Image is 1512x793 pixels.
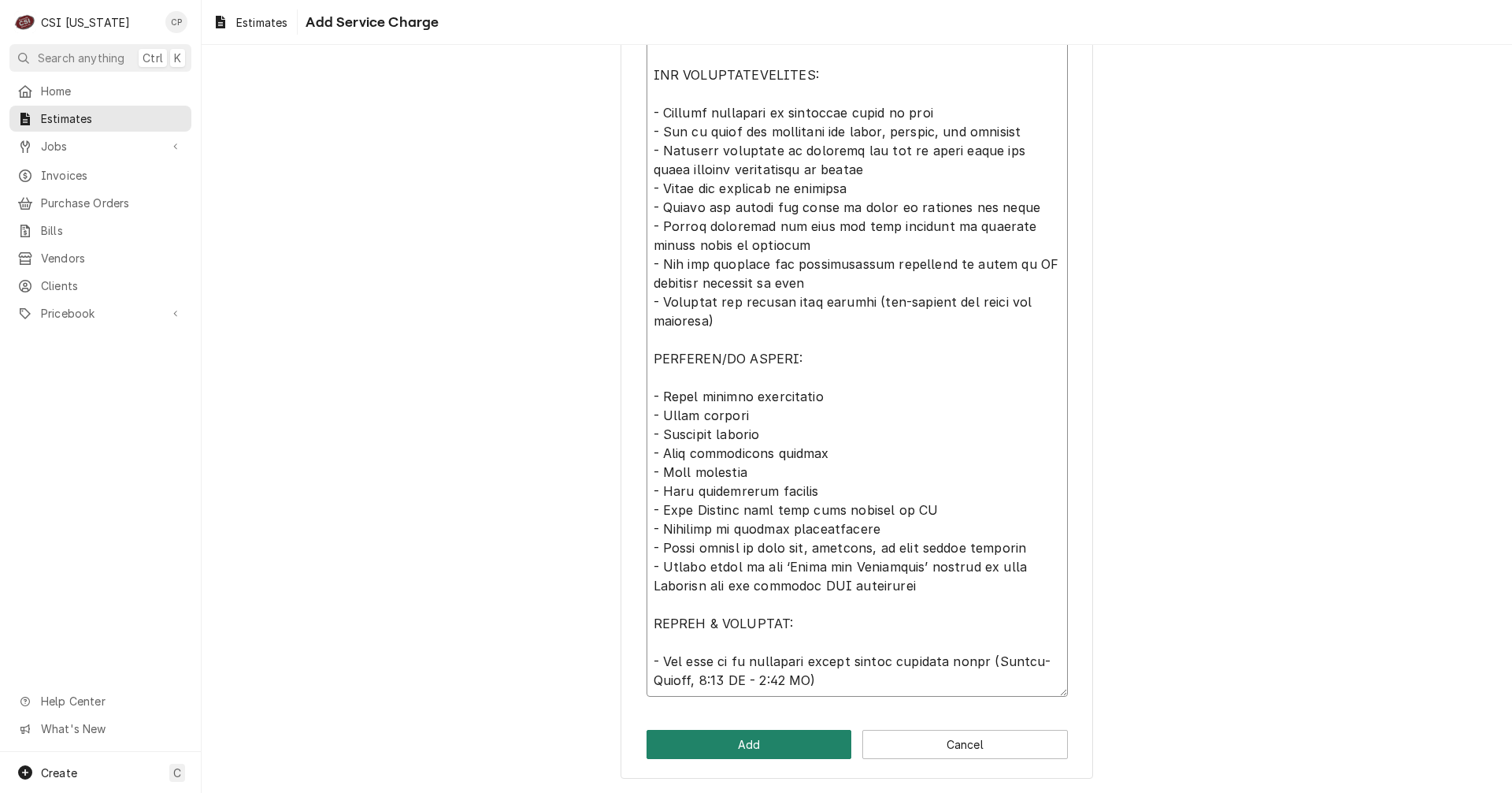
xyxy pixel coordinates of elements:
[9,44,191,72] button: Search anythingCtrlK
[41,277,183,294] span: Clients
[9,78,191,104] a: Home
[647,730,852,759] button: Add
[174,50,181,66] span: K
[41,110,183,127] span: Estimates
[9,716,191,742] a: Go to What's New
[14,11,36,33] div: CSI Kentucky's Avatar
[41,720,182,737] span: What's New
[173,765,181,781] span: C
[9,218,191,244] a: Bills
[9,245,191,271] a: Vendors
[165,11,187,33] div: CP
[41,167,183,184] span: Invoices
[14,11,36,33] div: C
[647,730,1068,759] div: Button Group
[41,14,130,31] div: CSI [US_STATE]
[236,14,287,31] span: Estimates
[41,693,182,709] span: Help Center
[41,305,160,322] span: Pricebook
[9,300,191,326] a: Go to Pricebook
[41,222,183,239] span: Bills
[41,766,77,780] span: Create
[9,273,191,299] a: Clients
[9,133,191,159] a: Go to Jobs
[165,11,187,33] div: Craig Pierce's Avatar
[38,50,124,66] span: Search anything
[9,190,191,216] a: Purchase Orders
[41,83,183,99] span: Home
[41,138,160,155] span: Jobs
[41,250,183,266] span: Vendors
[41,195,183,211] span: Purchase Orders
[9,106,191,132] a: Estimates
[206,9,294,35] a: Estimates
[143,50,163,66] span: Ctrl
[301,12,439,33] span: Add Service Charge
[862,730,1068,759] button: Cancel
[9,162,191,188] a: Invoices
[9,688,191,714] a: Go to Help Center
[647,730,1068,759] div: Button Group Row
